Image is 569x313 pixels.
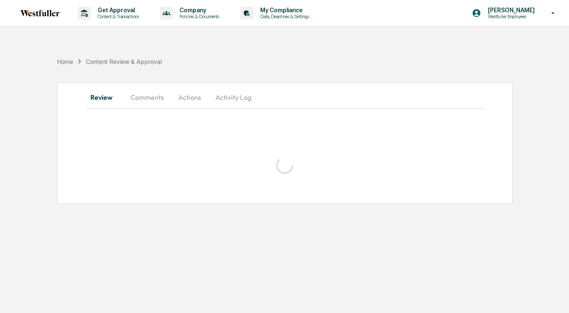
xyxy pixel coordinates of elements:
[171,87,209,107] button: Actions
[57,58,73,65] div: Home
[91,14,143,19] p: Content & Transactions
[481,7,539,14] p: [PERSON_NAME]
[86,87,484,107] div: secondary tabs example
[481,14,539,19] p: Westfuller Employees
[91,7,143,14] p: Get Approval
[124,87,171,107] button: Comments
[173,7,223,14] p: Company
[253,7,313,14] p: My Compliance
[209,87,258,107] button: Activity Log
[86,58,162,65] div: Content Review & Approval
[173,14,223,19] p: Policies & Documents
[86,87,124,107] button: Review
[20,10,61,16] img: logo
[253,14,313,19] p: Data, Deadlines & Settings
